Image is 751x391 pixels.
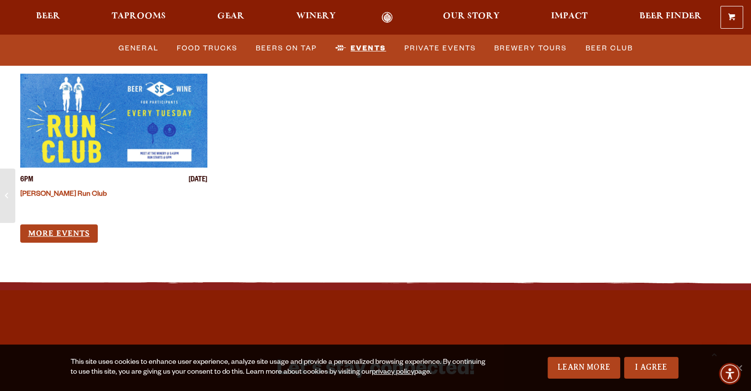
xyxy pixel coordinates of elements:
a: Gear [211,12,251,23]
a: privacy policy [372,369,414,377]
a: Impact [545,12,594,23]
a: Events [331,37,390,60]
a: Food Trucks [173,37,241,60]
span: [DATE] [189,175,207,186]
span: Winery [296,12,336,20]
span: Our Story [443,12,500,20]
a: More Events (opens in a new window) [20,224,98,243]
span: Beer [36,12,60,20]
a: Learn More [548,357,620,379]
a: Beers on Tap [252,37,321,60]
a: Odell Home [369,12,406,23]
a: Beer [30,12,67,23]
a: Private Events [400,37,480,60]
span: Beer Finder [639,12,701,20]
a: Winery [290,12,342,23]
a: Taprooms [105,12,172,23]
span: 6PM [20,175,33,186]
a: General [115,37,162,60]
a: I Agree [624,357,678,379]
span: Impact [551,12,588,20]
a: Scroll to top [702,342,726,366]
div: This site uses cookies to enhance user experience, analyze site usage and provide a personalized ... [71,358,492,378]
a: Our Story [436,12,506,23]
div: Accessibility Menu [719,363,741,385]
a: Beer Finder [632,12,708,23]
a: [PERSON_NAME] Run Club [20,191,107,199]
a: View event details [20,74,208,168]
a: Brewery Tours [490,37,571,60]
span: Gear [217,12,244,20]
a: Beer Club [581,37,636,60]
span: Taprooms [112,12,166,20]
